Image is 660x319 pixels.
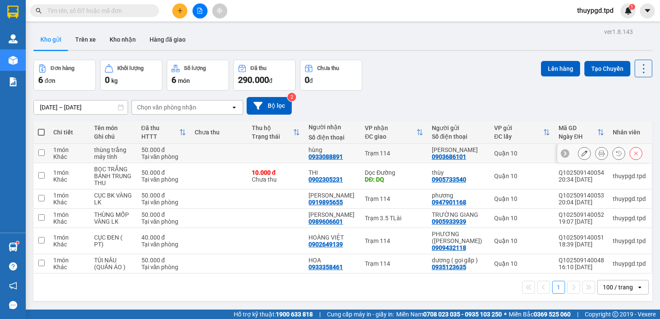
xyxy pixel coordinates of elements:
[184,65,206,71] div: Số lượng
[53,176,86,183] div: Khác
[624,7,632,15] img: icon-new-feature
[504,313,507,316] span: ⚪️
[577,310,578,319] span: |
[432,176,466,183] div: 0905733540
[432,211,486,218] div: TRƯỜNG GIANG
[141,133,180,140] div: HTTT
[559,234,604,241] div: Q102509140051
[94,146,132,160] div: thùng trắng máy tính
[53,257,86,264] div: 1 món
[141,125,180,131] div: Đã thu
[171,75,176,85] span: 6
[53,153,86,160] div: Khác
[309,234,356,241] div: HOÀNG VIỆT
[494,260,550,267] div: Quận 10
[584,61,630,76] button: Tạo Chuyến
[252,169,300,183] div: Chưa thu
[640,3,655,18] button: caret-down
[432,146,486,153] div: PHẠM VĂN BÌNH
[309,264,343,270] div: 0933358461
[192,3,208,18] button: file-add
[197,8,203,14] span: file-add
[94,257,132,270] div: TÚI NÂU (QUẦN ÁO )
[494,125,543,131] div: VP gửi
[94,192,132,206] div: CỤC BK VÀNG LK
[629,4,635,10] sup: 1
[53,241,86,248] div: Khác
[53,218,86,225] div: Khác
[432,125,486,131] div: Người gửi
[494,173,550,179] div: Quận 10
[178,77,190,84] span: món
[111,77,118,84] span: kg
[309,134,356,141] div: Số điện thoại
[141,218,186,225] div: Tại văn phòng
[365,125,416,131] div: VP nhận
[432,169,486,176] div: thùy
[559,176,604,183] div: 20:34 [DATE]
[53,199,86,206] div: Khác
[494,237,550,244] div: Quận 10
[432,133,486,140] div: Số điện thoại
[16,241,19,244] sup: 1
[309,199,343,206] div: 0919895655
[423,311,502,318] strong: 0708 023 035 - 0935 103 250
[552,281,565,294] button: 1
[195,129,243,136] div: Chưa thu
[9,77,18,86] img: solution-icon
[233,60,296,91] button: Đã thu290.000đ
[9,56,18,65] img: warehouse-icon
[365,133,416,140] div: ĐC giao
[141,241,186,248] div: Tại văn phòng
[534,311,571,318] strong: 0369 525 060
[9,243,18,252] img: warehouse-icon
[309,77,313,84] span: đ
[365,237,423,244] div: Trạm 114
[53,169,86,176] div: 1 món
[141,192,186,199] div: 50.000 đ
[9,262,17,270] span: question-circle
[317,65,339,71] div: Chưa thu
[613,173,647,179] div: thuypgd.tpd
[137,103,196,112] div: Chọn văn phòng nhận
[45,77,55,84] span: đơn
[644,7,651,15] span: caret-down
[100,60,162,91] button: Khối lượng0kg
[494,133,543,140] div: ĐC lấy
[53,234,86,241] div: 1 món
[287,93,296,101] sup: 2
[613,195,647,202] div: thuypgd.tpd
[365,176,423,183] div: DĐ: DQ
[541,61,580,76] button: Lên hàng
[309,124,356,131] div: Người nhận
[603,283,633,292] div: 100 / trang
[252,125,293,131] div: Thu hộ
[276,311,313,318] strong: 1900 633 818
[172,3,187,18] button: plus
[309,218,343,225] div: 0989606601
[365,260,423,267] div: Trạm 114
[269,77,272,84] span: đ
[365,195,423,202] div: Trạm 114
[309,176,343,183] div: 0902305231
[432,257,486,264] div: dương ( gọi gấp )
[105,75,110,85] span: 0
[9,301,17,309] span: message
[141,234,186,241] div: 40.000 đ
[613,215,647,222] div: thuypgd.tpd
[432,231,486,244] div: PHƯƠNG (QUÁCH CƯỜNG)
[570,5,620,16] span: thuypgd.tpd
[432,264,466,270] div: 0935123635
[494,195,550,202] div: Quận 10
[9,282,17,290] span: notification
[300,60,362,91] button: Chưa thu0đ
[212,3,227,18] button: aim
[559,199,604,206] div: 20:04 [DATE]
[327,310,394,319] span: Cung cấp máy in - giấy in:
[53,146,86,153] div: 1 món
[53,129,86,136] div: Chi tiết
[432,199,466,206] div: 0947901168
[613,237,647,244] div: thuypgd.tpd
[38,75,43,85] span: 6
[309,153,343,160] div: 0933088891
